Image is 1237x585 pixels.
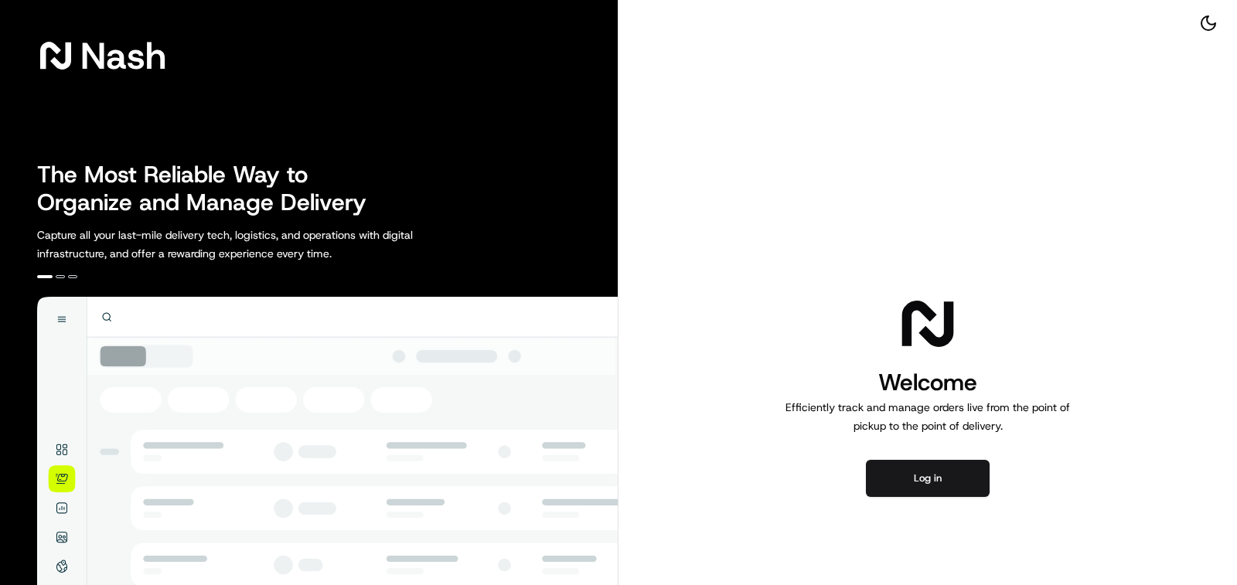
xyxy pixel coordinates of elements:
[866,460,990,497] button: Log in
[37,226,482,263] p: Capture all your last-mile delivery tech, logistics, and operations with digital infrastructure, ...
[779,367,1076,398] h1: Welcome
[37,161,383,216] h2: The Most Reliable Way to Organize and Manage Delivery
[779,398,1076,435] p: Efficiently track and manage orders live from the point of pickup to the point of delivery.
[80,40,166,71] span: Nash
